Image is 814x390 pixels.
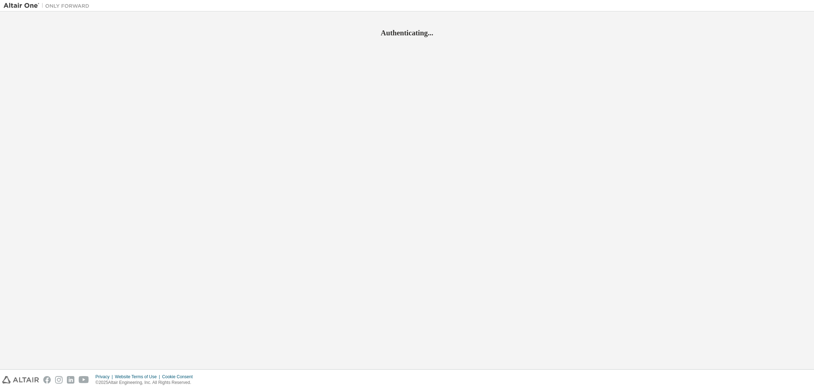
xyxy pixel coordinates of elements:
div: Privacy [95,374,115,380]
img: instagram.svg [55,376,63,384]
img: youtube.svg [79,376,89,384]
h2: Authenticating... [4,28,810,37]
img: facebook.svg [43,376,51,384]
div: Website Terms of Use [115,374,162,380]
img: Altair One [4,2,93,9]
img: altair_logo.svg [2,376,39,384]
div: Cookie Consent [162,374,197,380]
p: © 2025 Altair Engineering, Inc. All Rights Reserved. [95,380,197,386]
img: linkedin.svg [67,376,74,384]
